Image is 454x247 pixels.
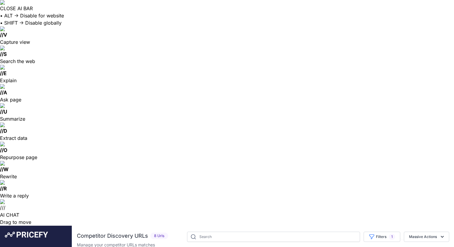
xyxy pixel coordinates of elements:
span: 1 [389,234,395,240]
input: Search [187,232,360,242]
img: Pricefy Logo [5,232,48,238]
button: Filters1 [364,232,400,242]
button: Massive Actions [404,232,449,242]
span: 8 Urls [150,233,168,239]
h2: Competitor Discovery URLs [77,232,148,240]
